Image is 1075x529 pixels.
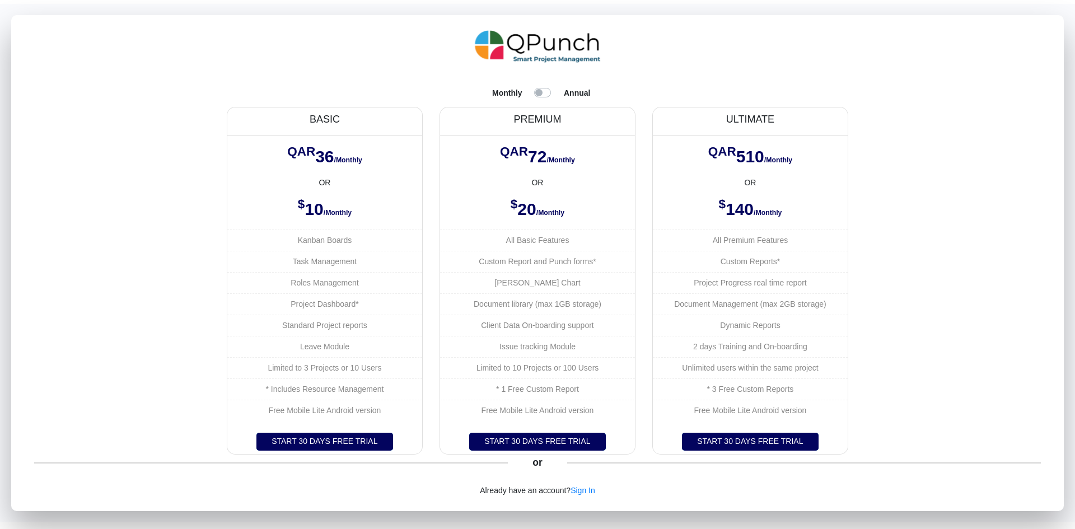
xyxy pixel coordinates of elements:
button: START 30 DAYS FREE TRIAL [682,433,819,451]
sup: $ [511,197,518,211]
sup: QAR [708,144,736,158]
li: Leave Module [227,336,422,357]
strong: Annual [564,88,590,97]
li: Unlimited users within the same project [653,357,848,378]
li: Roles Management [227,272,422,293]
li: Standard Project reports [227,315,422,336]
sup: $ [718,197,726,211]
h6: Already have an account? [11,474,1064,507]
div: 72 [440,136,635,177]
li: Document library (max 1GB storage) [440,293,635,315]
h3: ULTIMATE [662,114,838,126]
center: OR [440,177,635,189]
div: 510 [653,136,848,177]
li: Kanban Boards [227,230,422,251]
li: Custom Reports* [653,251,848,272]
li: Issue tracking Module [440,336,635,357]
li: Document Management (max 2GB storage) [653,293,848,315]
span: /Monthly [764,156,792,164]
span: /Monthly [536,209,564,217]
sup: QAR [500,144,528,158]
li: Free Mobile Lite Android version [227,400,422,421]
li: Limited to 10 Projects or 100 Users [440,357,635,378]
li: Client Data On-boarding support [440,315,635,336]
li: * Includes Resource Management [227,378,422,400]
strong: Monthly [492,88,522,97]
sup: QAR [287,144,315,158]
div: 140 [653,189,848,230]
li: Project Dashboard* [227,293,422,315]
div: 20 [440,189,635,230]
h3: PREMIUM [450,114,625,126]
li: 2 days Training and On-boarding [653,336,848,357]
h3: BASIC [237,114,413,126]
li: Project Progress real time report [653,272,848,293]
a: Sign In [571,486,595,495]
li: All Premium Features [653,230,848,251]
div: 36 [227,136,422,177]
div: 10 [227,189,422,230]
span: /Monthly [334,156,362,164]
li: Task Management [227,251,422,272]
li: Dynamic Reports [653,315,848,336]
span: /Monthly [546,156,574,164]
li: Free Mobile Lite Android version [440,400,635,421]
li: * 3 Free Custom Reports [653,378,848,400]
center: OR [227,177,422,189]
li: Custom Report and Punch forms* [440,251,635,272]
li: * 1 Free Custom Report [440,378,635,400]
li: Free Mobile Lite Android version [653,400,848,421]
img: QPunch [475,26,601,67]
button: START 30 DAYS FREE TRIAL [469,433,606,451]
li: [PERSON_NAME] Chart [440,272,635,293]
li: Limited to 3 Projects or 10 Users [227,357,422,378]
center: OR [653,177,848,189]
span: /Monthly [324,209,352,217]
h5: or [531,455,545,470]
span: /Monthly [754,209,782,217]
sup: $ [298,197,305,211]
li: All Basic Features [440,230,635,251]
button: START 30 DAYS FREE TRIAL [256,433,393,451]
